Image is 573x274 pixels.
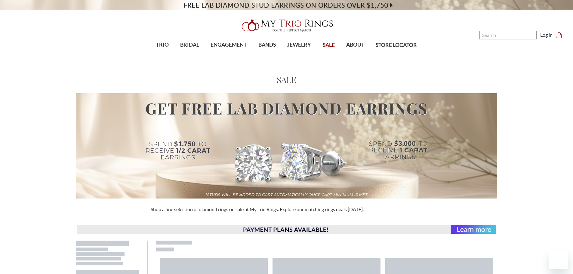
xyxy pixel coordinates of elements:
[540,31,553,38] a: Log in
[174,35,205,55] a: BRIDAL
[556,31,566,38] a: Cart with 0 items
[239,16,335,35] img: My Trio Rings
[211,41,247,49] span: ENGAGEMENT
[253,35,282,55] a: BANDS
[147,206,426,213] div: Shop a fine selection of diamond rings on sale at My Trio Rings. Explore our matching rings deals...
[346,41,364,49] span: ABOUT
[282,35,317,55] a: JEWELRY
[258,41,276,49] span: BANDS
[370,35,423,55] a: STORE LOCATOR
[317,35,340,55] a: SALE
[205,35,252,55] a: ENGAGEMENT
[479,31,537,39] input: Search
[376,41,417,49] span: STORE LOCATOR
[549,250,568,269] iframe: Button to launch messaging window
[340,35,370,55] a: ABOUT
[166,16,407,35] a: My Trio Rings
[277,73,297,86] h1: SALE
[323,41,335,49] span: SALE
[150,35,174,55] a: TRIO
[287,41,311,49] span: JEWELRY
[156,41,169,49] span: TRIO
[556,32,562,38] svg: cart.cart_preview
[180,41,199,49] span: BRIDAL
